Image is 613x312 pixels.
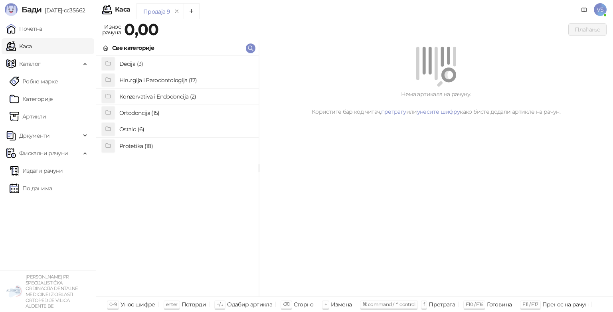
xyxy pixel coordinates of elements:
h4: Ostalo (6) [119,123,252,136]
a: Категорије [10,91,53,107]
span: ⌘ command / ⌃ control [362,301,415,307]
span: F11 / F17 [522,301,538,307]
div: Претрага [429,299,455,310]
small: [PERSON_NAME] PR SPECIJALISTIČKA ORDINACIJA DENTALNE MEDICINE IZ OBLASTI ORTOPEDIJE VILICA ALDENT... [26,274,78,309]
div: Износ рачуна [101,22,123,38]
img: Logo [5,3,18,16]
span: enter [166,301,178,307]
h4: Protetika (18) [119,140,252,152]
h4: Ortodoncija (15) [119,107,252,119]
span: Документи [19,128,49,144]
button: Add tab [184,3,200,19]
a: По данима [10,180,52,196]
a: Каса [6,38,32,54]
div: Унос шифре [121,299,155,310]
h4: Konzervativa i Endodoncija (2) [119,90,252,103]
span: ⌫ [283,301,289,307]
span: VS [594,3,607,16]
span: F10 / F16 [466,301,483,307]
div: Готовина [487,299,512,310]
a: претрагу [381,108,406,115]
span: Каталог [19,56,41,72]
img: 64x64-companyLogo-5147c2c0-45e4-4f6f-934a-c50ed2e74707.png [6,283,22,299]
a: унесите шифру [417,108,460,115]
a: Издати рачуни [10,163,63,179]
span: + [324,301,327,307]
span: f [423,301,425,307]
span: ↑/↓ [217,301,223,307]
button: remove [172,8,182,15]
span: Бади [22,5,42,14]
h4: Hirurgija i Parodontologija (17) [119,74,252,87]
div: Сторно [294,299,314,310]
strong: 0,00 [124,20,158,39]
div: Измена [331,299,352,310]
h4: Decija (3) [119,57,252,70]
span: Фискални рачуни [19,145,68,161]
div: Продаја 9 [143,7,170,16]
div: Каса [115,6,130,13]
span: [DATE]-cc35662 [42,7,85,14]
div: Нема артикала на рачуну. Користите бар код читач, или како бисте додали артикле на рачун. [269,90,603,116]
div: Потврди [182,299,206,310]
div: Одабир артикла [227,299,272,310]
a: Робне марке [10,73,58,89]
button: Плаћање [568,23,607,36]
div: Све категорије [112,43,154,52]
div: grid [96,56,259,296]
a: Почетна [6,21,42,37]
a: Документација [578,3,591,16]
span: 0-9 [109,301,117,307]
div: Пренос на рачун [542,299,588,310]
a: ArtikliАртикли [10,109,46,124]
